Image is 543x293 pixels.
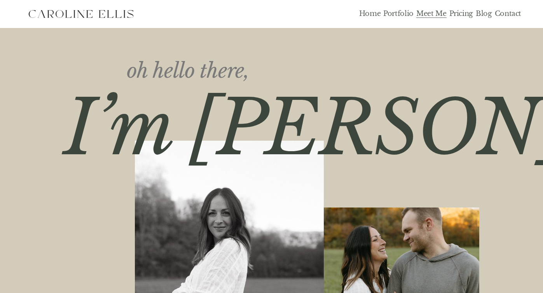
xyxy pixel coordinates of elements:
a: Blog [476,10,492,19]
a: Portfolio [383,10,414,19]
a: Home [359,10,381,19]
a: Pricing [449,10,473,19]
em: oh hello there, [127,58,250,83]
img: Western North Carolina Faith Based Elopement Photographer [22,4,140,24]
a: Meet Me [416,10,447,19]
a: Contact [495,10,522,19]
